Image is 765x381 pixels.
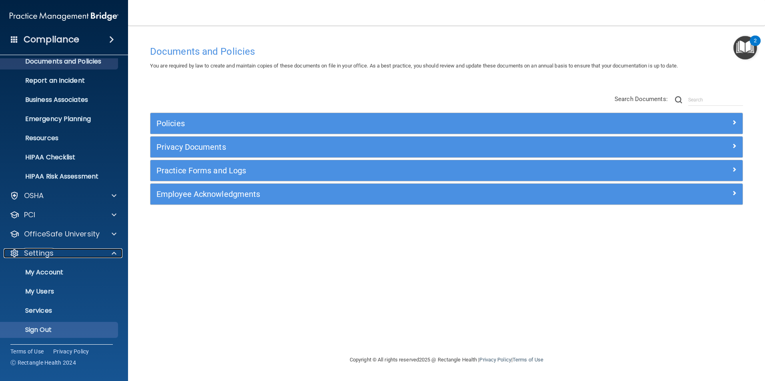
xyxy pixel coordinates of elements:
button: Open Resource Center, 2 new notifications [733,36,757,60]
span: Search Documents: [615,95,668,103]
a: Practice Forms and Logs [156,164,737,177]
span: You are required by law to create and maintain copies of these documents on file in your office. ... [150,63,678,69]
a: Terms of Use [513,357,543,363]
p: Services [5,307,114,315]
p: Resources [5,134,114,142]
p: Settings [24,248,54,258]
h4: Compliance [24,34,79,45]
h5: Employee Acknowledgments [156,190,589,198]
p: Business Associates [5,96,114,104]
p: OfficeSafe University [24,229,100,239]
a: Employee Acknowledgments [156,188,737,200]
p: My Users [5,288,114,296]
input: Search [688,94,743,106]
p: HIPAA Risk Assessment [5,173,114,181]
a: Terms of Use [10,347,44,355]
p: My Account [5,268,114,276]
img: ic-search.3b580494.png [675,96,682,103]
img: PMB logo [10,8,118,24]
a: Privacy Policy [479,357,511,363]
p: Sign Out [5,326,114,334]
h5: Policies [156,119,589,128]
div: Copyright © All rights reserved 2025 @ Rectangle Health | | [300,347,593,373]
span: Ⓒ Rectangle Health 2024 [10,359,76,367]
a: Privacy Policy [53,347,89,355]
p: OSHA [24,191,44,200]
a: Privacy Documents [156,141,737,153]
a: Settings [10,248,116,258]
h5: Practice Forms and Logs [156,166,589,175]
a: Policies [156,117,737,130]
p: Emergency Planning [5,115,114,123]
p: PCI [24,210,35,220]
a: OSHA [10,191,116,200]
p: Report an Incident [5,77,114,85]
a: OfficeSafe University [10,229,116,239]
a: PCI [10,210,116,220]
div: 2 [754,41,757,51]
h5: Privacy Documents [156,143,589,151]
p: HIPAA Checklist [5,153,114,161]
h4: Documents and Policies [150,46,743,57]
p: Documents and Policies [5,58,114,65]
